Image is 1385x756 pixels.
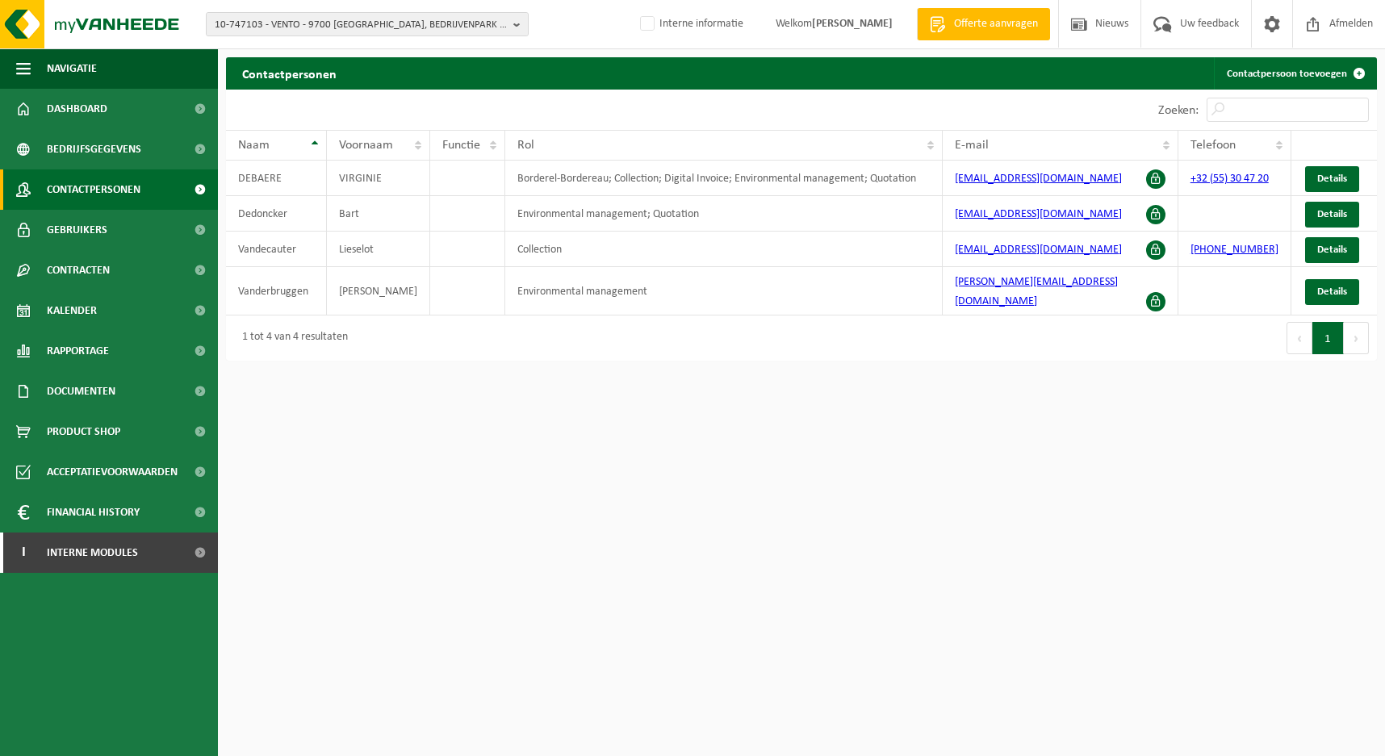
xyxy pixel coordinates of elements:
a: Details [1305,279,1359,305]
label: Zoeken: [1158,104,1199,117]
span: 10-747103 - VENTO - 9700 [GEOGRAPHIC_DATA], BEDRIJVENPARK COUPURE 5 [215,13,507,37]
span: Rol [517,139,534,152]
span: Documenten [47,371,115,411]
span: E-mail [955,139,989,152]
span: Details [1317,286,1347,297]
span: Interne modules [47,533,138,573]
span: Details [1317,173,1347,184]
td: DEBAERE [226,161,327,196]
td: [PERSON_NAME] [327,267,430,315]
a: Details [1305,237,1359,263]
span: Naam [238,139,270,152]
a: [EMAIL_ADDRESS][DOMAIN_NAME] [955,208,1122,220]
button: 1 [1312,322,1344,354]
td: Borderel-Bordereau; Collection; Digital Invoice; Environmental management; Quotation [505,161,944,196]
a: Contactpersoon toevoegen [1214,57,1375,90]
span: Dashboard [47,89,107,129]
span: Contactpersonen [47,169,140,210]
button: Next [1344,322,1369,354]
a: Details [1305,166,1359,192]
td: Dedoncker [226,196,327,232]
a: [PERSON_NAME][EMAIL_ADDRESS][DOMAIN_NAME] [955,276,1118,307]
span: Bedrijfsgegevens [47,129,141,169]
h2: Contactpersonen [226,57,353,89]
a: [EMAIL_ADDRESS][DOMAIN_NAME] [955,244,1122,256]
td: VIRGINIE [327,161,430,196]
span: Rapportage [47,331,109,371]
span: Functie [442,139,480,152]
span: Voornaam [339,139,393,152]
a: +32 (55) 30 47 20 [1190,173,1269,185]
span: Acceptatievoorwaarden [47,452,178,492]
a: [PHONE_NUMBER] [1190,244,1278,256]
td: Vanderbruggen [226,267,327,315]
span: Telefoon [1190,139,1236,152]
span: Offerte aanvragen [950,16,1042,32]
td: Vandecauter [226,232,327,267]
span: I [16,533,31,573]
span: Contracten [47,250,110,290]
strong: [PERSON_NAME] [812,18,893,30]
span: Navigatie [47,48,97,89]
a: Details [1305,202,1359,228]
div: 1 tot 4 van 4 resultaten [234,324,348,353]
td: Lieselot [327,232,430,267]
a: [EMAIL_ADDRESS][DOMAIN_NAME] [955,173,1122,185]
span: Details [1317,209,1347,219]
label: Interne informatie [637,12,743,36]
button: Previous [1287,322,1312,354]
td: Collection [505,232,944,267]
a: Offerte aanvragen [917,8,1050,40]
td: Environmental management [505,267,944,315]
button: 10-747103 - VENTO - 9700 [GEOGRAPHIC_DATA], BEDRIJVENPARK COUPURE 5 [206,12,529,36]
span: Details [1317,244,1347,255]
span: Gebruikers [47,210,107,250]
td: Bart [327,196,430,232]
td: Environmental management; Quotation [505,196,944,232]
span: Product Shop [47,411,120,452]
span: Financial History [47,492,140,533]
span: Kalender [47,290,97,331]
